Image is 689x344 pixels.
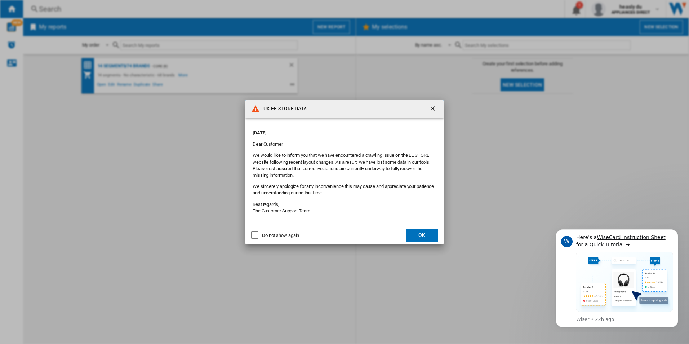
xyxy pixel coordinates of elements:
[429,105,438,114] ng-md-icon: getI18NText('BUTTONS.CLOSE_DIALOG')
[253,201,436,214] p: Best regards, The Customer Support Team
[253,183,436,196] p: We sincerely apologize for any inconvenience this may cause and appreciate your patience and unde...
[262,232,299,239] div: Do not show again
[253,152,436,178] p: We would like to inform you that we have encountered a crawling issue on the EE STORE website fol...
[253,141,436,147] p: Dear Customer,
[545,223,689,332] iframe: Intercom notifications message
[260,105,307,113] h4: UK EE STORE DATA
[251,232,299,239] md-checkbox: Do not show again
[426,102,441,116] button: getI18NText('BUTTONS.CLOSE_DIALOG')
[406,229,438,242] button: OK
[253,130,266,136] strong: [DATE]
